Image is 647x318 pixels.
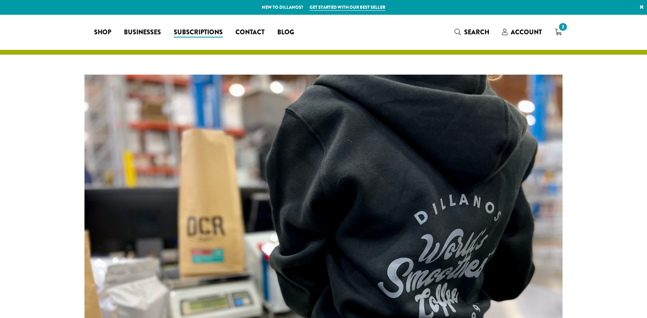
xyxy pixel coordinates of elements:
[464,28,489,37] span: Search
[94,28,111,38] span: Shop
[124,28,161,38] span: Businesses
[88,26,118,39] a: Shop
[235,28,265,38] span: Contact
[277,28,294,38] span: Blog
[557,22,568,32] span: 2
[310,4,385,11] a: Get started with our best seller
[174,28,223,38] span: Subscriptions
[448,26,496,39] a: Search
[511,28,542,37] span: Account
